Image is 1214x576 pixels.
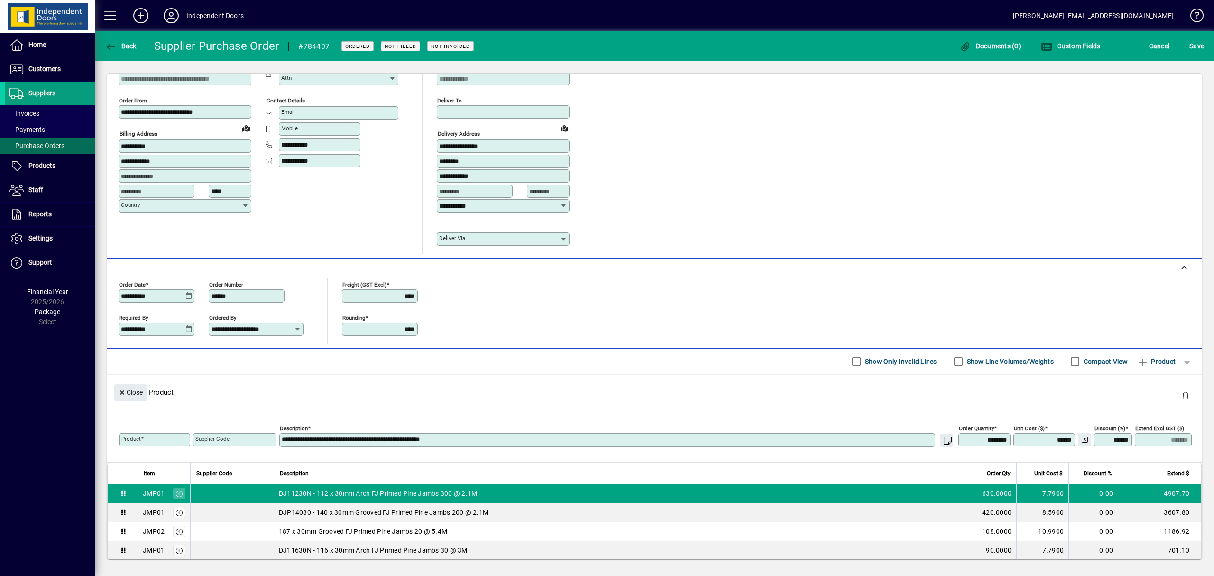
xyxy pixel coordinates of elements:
[342,281,386,288] mat-label: Freight (GST excl)
[154,38,279,54] div: Supplier Purchase Order
[27,288,68,296] span: Financial Year
[280,468,309,479] span: Description
[143,546,165,555] div: JMP01
[1034,468,1063,479] span: Unit Cost $
[1189,42,1193,50] span: S
[437,97,462,104] mat-label: Deliver To
[557,121,572,136] a: View on map
[9,142,64,149] span: Purchase Orders
[1068,522,1118,541] td: 0.00
[5,33,95,57] a: Home
[28,41,46,48] span: Home
[863,357,937,366] label: Show Only Invalid Lines
[1068,503,1118,522] td: 0.00
[431,43,470,49] span: Not Invoiced
[119,281,146,288] mat-label: Order date
[977,522,1016,541] td: 108.0000
[5,203,95,226] a: Reports
[987,468,1011,479] span: Order Qty
[1013,8,1174,23] div: [PERSON_NAME] [EMAIL_ADDRESS][DOMAIN_NAME]
[5,105,95,121] a: Invoices
[279,489,478,498] span: DJ11230N - 112 x 30mm Arch FJ Primed Pine Jambs 300 @ 2.1M
[209,314,236,321] mat-label: Ordered by
[144,468,155,479] span: Item
[1118,503,1201,522] td: 3607.80
[281,125,298,131] mat-label: Mobile
[1174,391,1197,399] app-page-header-button: Delete
[279,546,468,555] span: DJ11630N - 116 x 30mm Arch FJ Primed Pine Jambs 30 @ 3M
[28,259,52,266] span: Support
[5,178,95,202] a: Staff
[281,109,295,115] mat-label: Email
[1084,468,1112,479] span: Discount %
[28,89,55,97] span: Suppliers
[1189,38,1204,54] span: ave
[439,235,465,242] mat-label: Deliver via
[112,388,149,396] app-page-header-button: Close
[281,74,292,81] mat-label: Attn
[977,541,1016,560] td: 90.0000
[1016,541,1068,560] td: 7.7900
[279,508,488,517] span: DJP14030 - 140 x 30mm Grooved FJ Primed Pine Jambs 200 @ 2.1M
[1068,541,1118,560] td: 0.00
[1149,38,1170,54] span: Cancel
[5,57,95,81] a: Customers
[9,126,45,133] span: Payments
[5,121,95,138] a: Payments
[1118,484,1201,503] td: 4907.70
[298,39,330,54] div: #784407
[959,42,1021,50] span: Documents (0)
[35,308,60,316] span: Package
[1082,357,1128,366] label: Compact View
[102,37,139,55] button: Back
[28,234,53,242] span: Settings
[957,37,1023,55] button: Documents (0)
[5,138,95,154] a: Purchase Orders
[156,7,186,24] button: Profile
[105,42,137,50] span: Back
[195,436,230,442] mat-label: Supplier Code
[95,37,147,55] app-page-header-button: Back
[28,65,61,73] span: Customers
[9,110,39,117] span: Invoices
[1183,2,1202,33] a: Knowledge Base
[345,43,370,49] span: Ordered
[28,162,55,169] span: Products
[196,468,232,479] span: Supplier Code
[126,7,156,24] button: Add
[143,527,165,536] div: JMP02
[1147,37,1172,55] button: Cancel
[1167,468,1189,479] span: Extend $
[1016,522,1068,541] td: 10.9900
[965,357,1054,366] label: Show Line Volumes/Weights
[1016,484,1068,503] td: 7.7900
[1041,42,1101,50] span: Custom Fields
[28,210,52,218] span: Reports
[143,508,165,517] div: JMP01
[119,97,147,104] mat-label: Order from
[121,202,140,208] mat-label: Country
[5,227,95,251] a: Settings
[1174,384,1197,407] button: Delete
[279,527,447,536] span: 187 x 30mm Grooved FJ Primed Pine Jambs 20 @ 5.4M
[118,385,143,400] span: Close
[1014,425,1045,431] mat-label: Unit Cost ($)
[107,375,1202,409] div: Product
[1078,433,1091,446] button: Change Price Levels
[1118,522,1201,541] td: 1186.92
[1135,425,1184,431] mat-label: Extend excl GST ($)
[114,384,147,401] button: Close
[143,489,165,498] div: JMP01
[977,503,1016,522] td: 420.0000
[1016,503,1068,522] td: 8.5900
[959,425,994,431] mat-label: Order Quantity
[1118,541,1201,560] td: 701.10
[28,186,43,194] span: Staff
[186,8,244,23] div: Independent Doors
[5,154,95,178] a: Products
[239,121,254,136] a: View on map
[5,251,95,275] a: Support
[1132,353,1180,370] button: Product
[1039,37,1103,55] button: Custom Fields
[1187,37,1206,55] button: Save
